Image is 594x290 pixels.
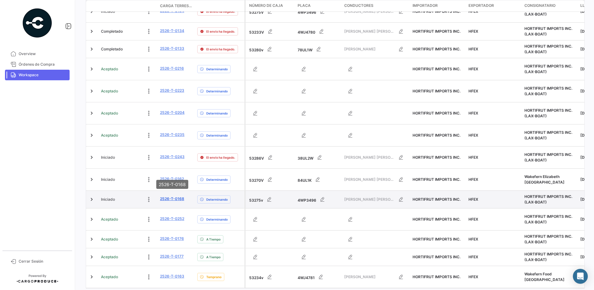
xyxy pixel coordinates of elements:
span: HFEX [468,133,478,138]
a: Expand/Collapse Row [89,88,95,94]
a: Expand/Collapse Row [89,46,95,52]
a: Expand/Collapse Row [89,154,95,161]
span: HORTIFRUT IMPORTS INC. (LAX-BOAT) [524,234,572,244]
div: 4WJ4781 [298,271,339,283]
a: 2526-T-0134 [160,28,184,34]
span: Carga Terrestre # [160,3,192,9]
datatable-header-cell: Exportador [466,0,522,12]
a: Expand/Collapse Row [89,216,95,222]
span: Aceptado [101,88,118,94]
datatable-header-cell: Estado [98,3,158,8]
span: HORTIFRUT IMPORTS INC. (LAX-BOAT) [524,108,572,118]
a: 2526-T-0204 [160,110,185,115]
span: Wakefern Elizabeth NJ [524,174,564,185]
span: HORTIFRUT IMPORTS INC. (LAX-BOAT) [524,214,572,224]
a: Expand/Collapse Row [89,254,95,260]
span: HFEX [468,177,478,182]
span: HFEX [468,197,478,202]
span: HORTIFRUT IMPORTS INC. [413,237,460,241]
img: powered-by.png [22,7,53,39]
span: HORTIFRUT IMPORTS INC. [413,47,460,51]
span: A Tiempo [206,255,221,260]
span: Completado [101,29,123,34]
span: Determinando [206,197,228,202]
div: 53286V [249,151,293,164]
div: 4WJ4780 [298,25,339,38]
datatable-header-cell: Importador [410,0,466,12]
a: 2526-T-0243 [160,154,185,160]
span: Órdenes de Compra [19,62,67,67]
datatable-header-cell: Placa [295,0,342,12]
span: [PERSON_NAME] [PERSON_NAME] [344,177,395,182]
span: HORTIFRUT IMPORTS INC. [413,89,460,93]
span: HFEX [468,29,478,34]
div: 53233V [249,25,293,38]
a: Expand/Collapse Row [89,236,95,242]
a: Workspace [5,70,70,80]
span: Wakefern Food Newark [524,272,564,282]
a: Órdenes de Compra [5,59,70,70]
span: HORTIFRUT IMPORTS INC. [413,155,460,160]
a: Expand/Collapse Row [89,110,95,116]
span: HORTIFRUT IMPORTS INC. (LAX-BOAT) [524,44,572,54]
a: 2526-T-0163 [160,274,184,279]
span: Aceptado [101,274,118,280]
span: El envío ha llegado. [206,155,235,160]
a: Expand/Collapse Row [89,274,95,280]
span: [PERSON_NAME] [PERSON_NAME] [344,197,395,202]
span: [PERSON_NAME] [PERSON_NAME] [344,155,395,160]
span: Workspace [19,72,67,78]
span: Determinando [206,67,228,72]
span: Determinando [206,177,228,182]
span: A Tiempo [206,237,221,242]
span: HORTIFRUT IMPORTS INC. (LAX-BOAT) [524,194,572,204]
div: 53234v [249,271,293,283]
span: Conductores [344,3,373,8]
a: Expand/Collapse Row [89,28,95,35]
span: Aceptado [101,133,118,138]
span: HORTIFRUT IMPORTS INC. (LAX-BOAT) [524,252,572,262]
div: 84UL1K [298,173,339,186]
span: HFEX [468,67,478,71]
span: Aceptado [101,236,118,242]
span: HORTIFRUT IMPORTS INC. (LAX-BOAT) [524,130,572,140]
span: Determinando [206,133,228,138]
span: Número de Caja [249,3,283,8]
span: HORTIFRUT IMPORTS INC. [413,274,460,279]
a: 2526-T-0168 [160,196,184,202]
span: HFEX [468,274,478,279]
span: HORTIFRUT IMPORTS INC. [413,177,460,182]
span: HORTIFRUT IMPORTS INC. [413,67,460,71]
span: HFEX [468,155,478,160]
span: Iniciado [101,197,115,202]
span: Importador [413,3,438,8]
span: [PERSON_NAME] [344,46,395,52]
span: HORTIFRUT IMPORTS INC. [413,217,460,222]
span: Placa [298,3,311,8]
div: 78UL1W [298,43,339,55]
span: HFEX [468,217,478,222]
span: Temprano [206,274,222,279]
span: Aceptado [101,110,118,116]
span: Determinando [206,111,228,116]
div: 53275v [249,193,293,206]
a: 2526-T-0176 [160,236,184,241]
span: Iniciado [101,177,115,182]
span: Aceptado [101,217,118,222]
span: HORTIFRUT IMPORTS INC. (LAX-BOAT) [524,152,572,162]
span: Exportador [468,3,494,8]
a: 2526-T-0235 [160,132,185,138]
a: 2526-T-0133 [160,46,184,51]
datatable-header-cell: Delay Status [195,3,244,8]
span: HFEX [468,89,478,93]
span: Aceptado [101,66,118,72]
datatable-header-cell: Conductores [342,0,410,12]
a: 2526-T-0252 [160,216,184,222]
span: HORTIFRUT IMPORTS INC. [413,133,460,138]
a: Expand/Collapse Row [89,66,95,72]
span: HFEX [468,111,478,115]
span: HORTIFRUT IMPORTS INC. (LAX-BOAT) [524,26,572,36]
span: HORTIFRUT IMPORTS INC. [413,197,460,202]
datatable-header-cell: Consignatario [522,0,578,12]
a: 2526-T-0223 [160,88,184,93]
